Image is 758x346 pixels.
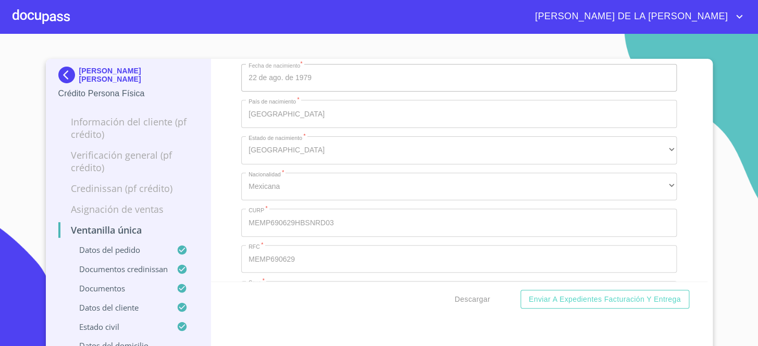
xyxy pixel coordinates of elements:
[58,67,198,87] div: [PERSON_NAME] [PERSON_NAME]
[520,290,689,309] button: Enviar a Expedientes Facturación y Entrega
[529,293,681,306] span: Enviar a Expedientes Facturación y Entrega
[58,302,177,313] p: Datos del cliente
[241,281,677,309] div: M
[58,283,177,293] p: Documentos
[58,87,198,100] p: Crédito Persona Física
[241,136,677,164] div: [GEOGRAPHIC_DATA]
[58,245,177,255] p: Datos del pedido
[58,322,177,332] p: Estado Civil
[451,290,494,309] button: Descargar
[527,8,745,25] button: account of current user
[58,67,79,83] img: Docupass spot blue
[58,224,198,236] p: Ventanilla única
[241,173,677,201] div: Mexicana
[527,8,733,25] span: [PERSON_NAME] DE LA [PERSON_NAME]
[58,149,198,174] p: Verificación general (PF crédito)
[58,116,198,140] p: Información del cliente (PF crédito)
[79,67,198,83] p: [PERSON_NAME] [PERSON_NAME]
[58,203,198,215] p: Asignación de Ventas
[455,293,490,306] span: Descargar
[58,264,177,274] p: Documentos CrediNissan
[58,182,198,195] p: Credinissan (PF crédito)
